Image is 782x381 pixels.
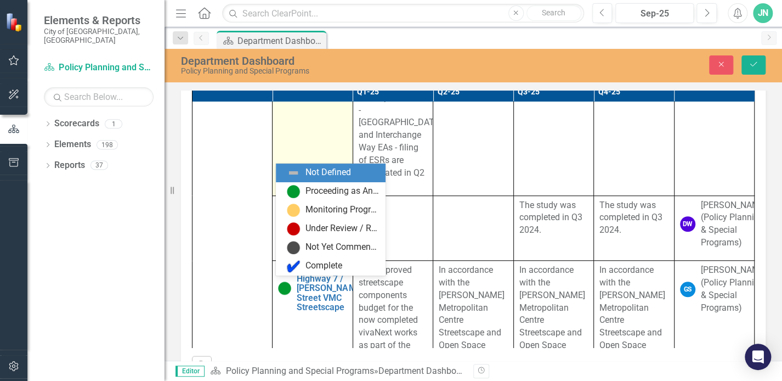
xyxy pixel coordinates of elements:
[305,204,379,216] div: Monitoring Progress
[54,138,91,151] a: Elements
[701,199,767,249] div: [PERSON_NAME] (Policy Planning & Special Programs)
[305,241,379,254] div: Not Yet Commenced / On Hold
[44,27,154,45] small: City of [GEOGRAPHIC_DATA], [GEOGRAPHIC_DATA]
[619,7,690,20] div: Sep-25
[745,344,771,370] div: Open Intercom Messenger
[237,34,324,48] div: Department Dashboard
[297,264,363,312] a: VMC-02.13 Highway 7 / [PERSON_NAME] Street VMC Streetscape
[287,260,300,273] img: Complete
[222,4,583,23] input: Search ClearPoint...
[680,282,695,297] div: GS
[287,166,300,180] img: Not Defined
[305,185,379,198] div: Proceeding as Anticipated
[54,117,99,130] a: Scorecards
[44,87,154,107] input: Search Below...
[287,185,300,198] img: Proceeding as Anticipated
[225,366,373,376] a: Policy Planning and Special Programs
[181,67,503,75] div: Policy Planning and Special Programs
[287,241,300,254] img: Not Yet Commenced / On Hold
[54,159,85,172] a: Reports
[526,5,581,21] button: Search
[105,119,122,128] div: 1
[278,282,291,295] img: Proceeding as Anticipated
[44,14,154,27] span: Elements & Reports
[175,366,205,377] span: Editor
[701,264,767,314] div: [PERSON_NAME] (Policy Planning & Special Programs)
[44,61,154,74] a: Policy Planning and Special Programs
[287,222,300,236] img: Under Review / Reassessment
[753,3,773,23] button: JN
[615,3,694,23] button: Sep-25
[97,140,118,149] div: 198
[305,260,342,272] div: Complete
[4,12,25,32] img: ClearPoint Strategy
[519,199,588,237] p: The study was completed in Q3 2024.
[305,222,379,235] div: Under Review / Reassessment
[90,161,108,170] div: 37
[680,216,695,232] div: DW
[378,366,468,376] div: Department Dashboard
[287,204,300,217] img: Monitoring Progress
[599,199,668,237] p: The study was completed in Q3 2024.
[305,166,351,179] div: Not Defined
[210,365,465,378] div: »
[181,55,503,67] div: Department Dashboard
[542,8,565,17] span: Search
